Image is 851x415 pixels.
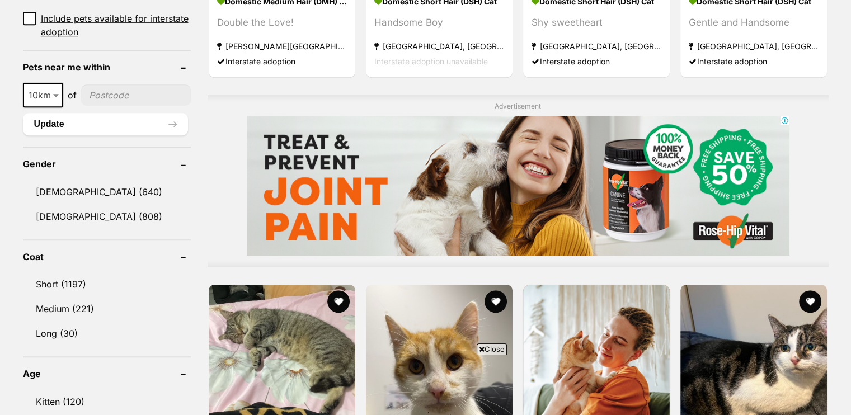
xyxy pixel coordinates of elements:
[23,62,191,72] header: Pets near me within
[689,39,819,54] strong: [GEOGRAPHIC_DATA], [GEOGRAPHIC_DATA]
[532,15,661,30] div: Shy sweetheart
[532,39,661,54] strong: [GEOGRAPHIC_DATA], [GEOGRAPHIC_DATA]
[217,39,347,54] strong: [PERSON_NAME][GEOGRAPHIC_DATA][PERSON_NAME], [GEOGRAPHIC_DATA]
[23,159,191,169] header: Gender
[23,322,191,345] a: Long (30)
[23,390,191,413] a: Kitten (120)
[247,116,789,256] iframe: Advertisement
[327,290,350,313] button: favourite
[23,297,191,320] a: Medium (221)
[374,56,488,66] span: Interstate adoption unavailable
[24,87,62,103] span: 10km
[217,54,347,69] div: Interstate adoption
[23,272,191,296] a: Short (1197)
[222,359,629,409] iframe: Advertisement
[532,54,661,69] div: Interstate adoption
[485,290,507,313] button: favourite
[41,12,191,39] span: Include pets available for interstate adoption
[800,290,822,313] button: favourite
[23,12,191,39] a: Include pets available for interstate adoption
[689,15,819,30] div: Gentle and Handsome
[208,95,829,267] div: Advertisement
[23,205,191,228] a: [DEMOGRAPHIC_DATA] (808)
[689,54,819,69] div: Interstate adoption
[374,39,504,54] strong: [GEOGRAPHIC_DATA], [GEOGRAPHIC_DATA]
[23,83,63,107] span: 10km
[23,252,191,262] header: Coat
[68,88,77,102] span: of
[217,15,347,30] div: Double the Love!
[81,84,191,106] input: postcode
[23,113,188,135] button: Update
[374,15,504,30] div: Handsome Boy
[23,369,191,379] header: Age
[477,343,507,355] span: Close
[23,180,191,204] a: [DEMOGRAPHIC_DATA] (640)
